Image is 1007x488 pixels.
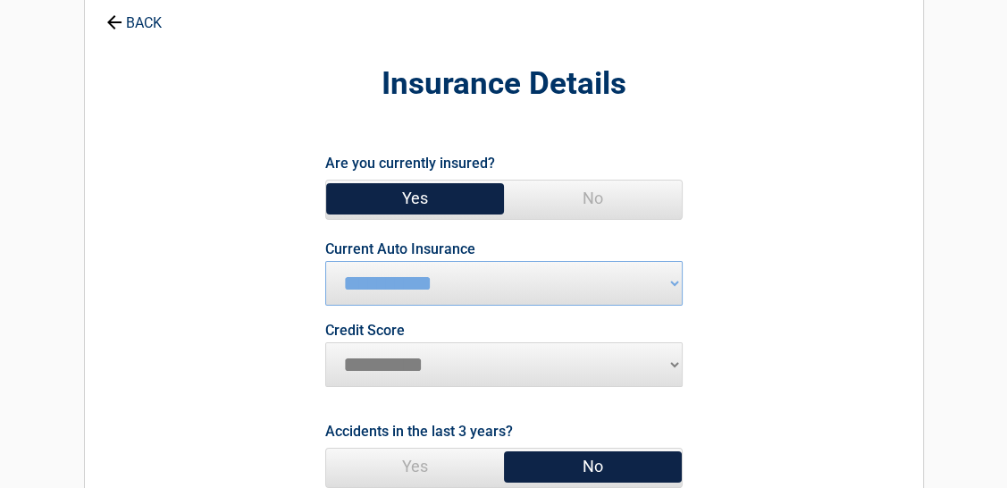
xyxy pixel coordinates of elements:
span: Yes [326,449,504,484]
label: Current Auto Insurance [325,242,475,257]
label: Credit Score [325,324,405,338]
h2: Insurance Details [183,63,825,105]
label: Accidents in the last 3 years? [325,419,513,443]
span: Yes [326,181,504,216]
span: No [504,449,682,484]
span: No [504,181,682,216]
label: Are you currently insured? [325,151,495,175]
